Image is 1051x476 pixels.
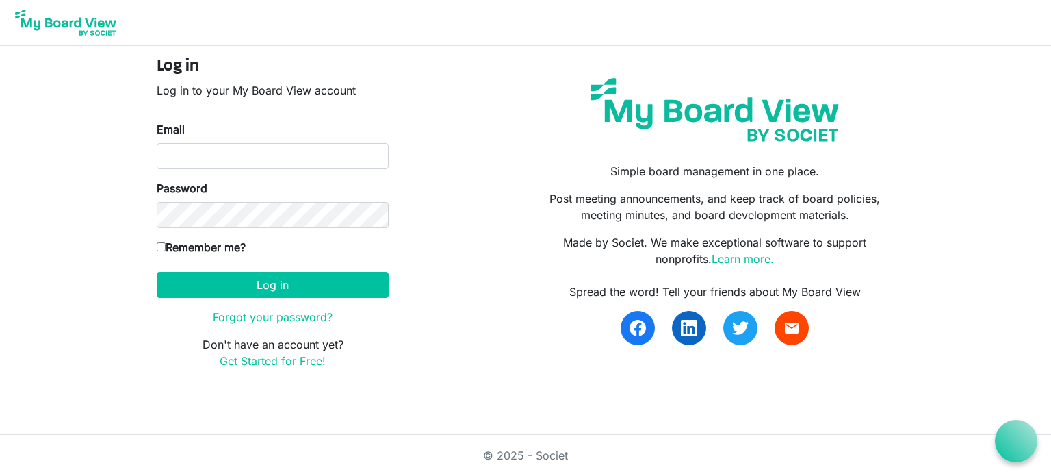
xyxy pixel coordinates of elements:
a: Forgot your password? [213,310,333,324]
label: Email [157,121,185,138]
label: Remember me? [157,239,246,255]
div: Spread the word! Tell your friends about My Board View [536,284,894,300]
a: email [775,311,809,345]
img: linkedin.svg [681,320,697,336]
img: twitter.svg [732,320,749,336]
a: Get Started for Free! [220,354,326,368]
a: Learn more. [712,252,774,266]
p: Don't have an account yet? [157,336,389,369]
p: Simple board management in one place. [536,163,894,179]
span: email [783,320,800,336]
p: Post meeting announcements, and keep track of board policies, meeting minutes, and board developm... [536,190,894,223]
input: Remember me? [157,242,166,251]
p: Made by Societ. We make exceptional software to support nonprofits. [536,234,894,267]
h4: Log in [157,57,389,77]
button: Log in [157,272,389,298]
label: Password [157,180,207,197]
img: facebook.svg [630,320,646,336]
img: My Board View Logo [11,5,120,40]
img: my-board-view-societ.svg [580,68,849,152]
a: © 2025 - Societ [483,449,568,462]
p: Log in to your My Board View account [157,82,389,99]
